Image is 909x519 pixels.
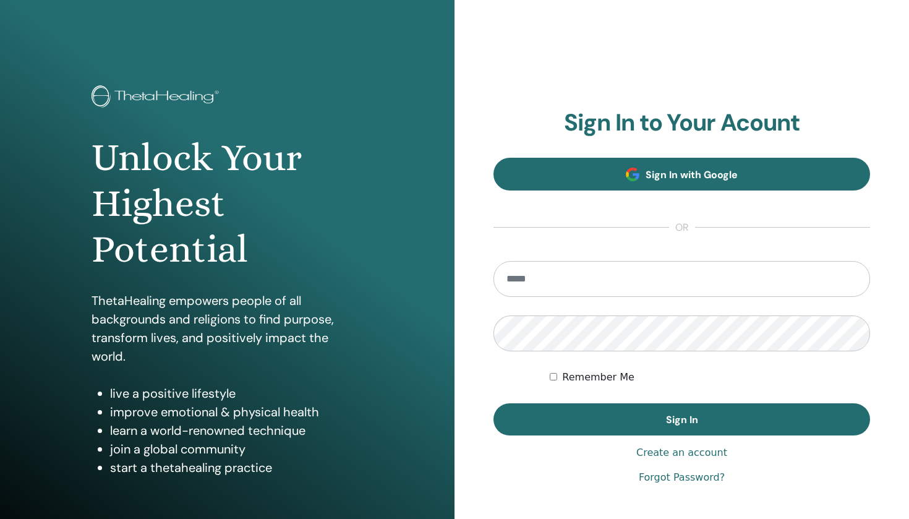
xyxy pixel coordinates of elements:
a: Sign In with Google [493,158,870,191]
h2: Sign In to Your Acount [493,109,870,137]
h1: Unlock Your Highest Potential [92,135,364,273]
li: join a global community [110,440,364,458]
li: learn a world-renowned technique [110,421,364,440]
li: start a thetahealing practice [110,458,364,477]
a: Forgot Password? [639,470,725,485]
div: Keep me authenticated indefinitely or until I manually logout [550,370,870,385]
li: live a positive lifestyle [110,384,364,403]
span: or [669,220,695,235]
li: improve emotional & physical health [110,403,364,421]
button: Sign In [493,403,870,435]
p: ThetaHealing empowers people of all backgrounds and religions to find purpose, transform lives, a... [92,291,364,366]
span: Sign In [666,413,698,426]
span: Sign In with Google [646,168,738,181]
label: Remember Me [562,370,634,385]
a: Create an account [636,445,727,460]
